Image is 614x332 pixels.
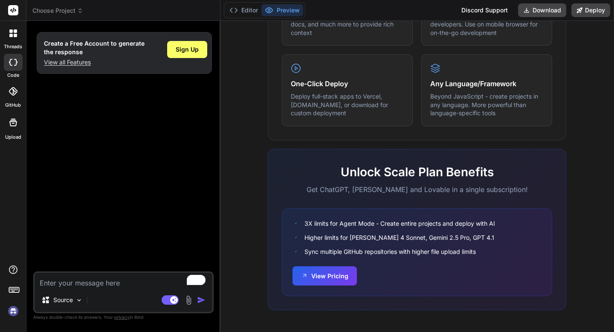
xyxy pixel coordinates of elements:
[282,184,552,195] p: Get ChatGPT, [PERSON_NAME] and Lovable in a single subscription!
[75,297,83,304] img: Pick Models
[4,43,22,50] label: threads
[114,315,130,320] span: privacy
[456,3,513,17] div: Discord Support
[6,304,20,318] img: signin
[226,4,261,16] button: Editor
[291,92,404,117] p: Deploy full-stack apps to Vercel, [DOMAIN_NAME], or download for custom deployment
[35,273,212,288] textarea: To enrich screen reader interactions, please activate Accessibility in Grammarly extension settings
[430,92,543,117] p: Beyond JavaScript - create projects in any language. More powerful than language-specific tools
[197,296,206,304] img: icon
[7,72,19,79] label: code
[44,58,145,67] p: View all Features
[5,102,21,109] label: GitHub
[261,4,303,16] button: Preview
[33,313,214,321] p: Always double-check its answers. Your in Bind
[518,3,566,17] button: Download
[304,233,494,242] span: Higher limits for [PERSON_NAME] 4 Sonnet, Gemini 2.5 Pro, GPT 4.1
[44,39,145,56] h1: Create a Free Account to generate the response
[176,45,199,54] span: Sign Up
[32,6,83,15] span: Choose Project
[430,12,543,37] p: Perfect for founders, builders, and developers. Use on mobile browser for on-the-go development
[5,134,21,141] label: Upload
[291,12,404,37] p: Support for code files, PDFs, images, docs, and much more to provide rich context
[282,163,552,181] h2: Unlock Scale Plan Benefits
[184,295,194,305] img: attachment
[430,79,543,89] h4: Any Language/Framework
[571,3,610,17] button: Deploy
[304,247,476,256] span: Sync multiple GitHub repositories with higher file upload limits
[53,296,73,304] p: Source
[304,219,495,228] span: 3X limits for Agent Mode - Create entire projects and deploy with AI
[291,79,404,89] h4: One-Click Deploy
[293,266,357,285] button: View Pricing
